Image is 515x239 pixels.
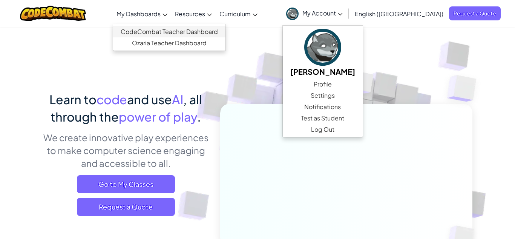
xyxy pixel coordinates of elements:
a: Ozaria Teacher Dashboard [113,37,225,49]
a: My Account [282,2,346,25]
a: Request a Quote [449,6,501,20]
a: Settings [283,90,363,101]
a: Profile [283,79,363,90]
span: English ([GEOGRAPHIC_DATA]) [355,10,443,18]
span: Curriculum [219,10,251,18]
span: AI [172,92,183,107]
span: Notifications [304,102,341,111]
img: Overlap cubes [432,57,497,120]
a: My Dashboards [113,3,171,24]
a: Curriculum [216,3,261,24]
span: Learn to [49,92,97,107]
p: We create innovative play experiences to make computer science engaging and accessible to all. [43,131,209,170]
a: Notifications [283,101,363,113]
a: CodeCombat Teacher Dashboard [113,26,225,37]
h5: [PERSON_NAME] [290,66,355,77]
a: Log Out [283,124,363,135]
a: [PERSON_NAME] [283,28,363,79]
a: English ([GEOGRAPHIC_DATA]) [351,3,447,24]
span: My Account [302,9,343,17]
img: avatar [304,29,341,66]
img: CodeCombat logo [20,6,86,21]
img: avatar [286,8,299,20]
span: power of play [119,109,197,124]
a: Request a Quote [77,198,175,216]
a: Go to My Classes [77,175,175,193]
span: My Dashboards [116,10,161,18]
span: Resources [175,10,205,18]
span: code [97,92,127,107]
span: . [197,109,201,124]
span: and use [127,92,172,107]
a: Resources [171,3,216,24]
a: Test as Student [283,113,363,124]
